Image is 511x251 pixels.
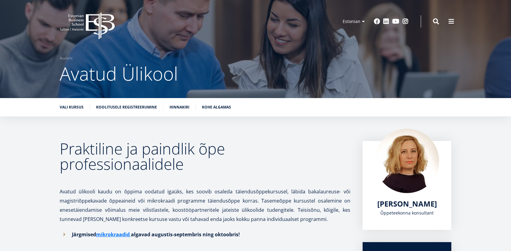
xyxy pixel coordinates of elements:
[383,18,389,25] a: Linkedin
[60,178,350,224] p: Avatud ülikooli kaudu on õppima oodatud igaüks, kes soovib osaleda täiendusõppekursusel, läbida b...
[96,230,101,239] a: m
[72,231,240,238] strong: Järgmised algavad augustis-septembris ning oktoobris!
[202,104,231,110] a: Kohe algamas
[375,129,439,193] img: Kadri Osula Learning Journey Advisor
[375,208,439,218] div: Õppeteekonna konsultant
[60,141,350,172] h2: Praktiline ja paindlik õpe professionaalidele
[377,199,437,208] a: [PERSON_NAME]
[60,104,84,110] a: Vali kursus
[96,104,157,110] a: Koolitusele registreerumine
[377,199,437,209] span: [PERSON_NAME]
[374,18,380,25] a: Facebook
[101,230,130,239] a: ikrokraadid
[60,55,73,61] a: Avaleht
[402,18,408,25] a: Instagram
[60,61,178,86] span: Avatud Ülikool
[170,104,189,110] a: Hinnakiri
[392,18,399,25] a: Youtube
